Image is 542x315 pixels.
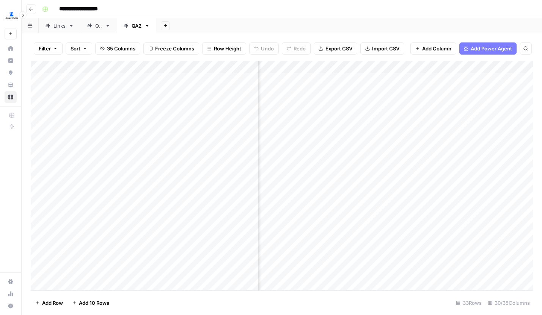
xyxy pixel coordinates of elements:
[34,42,63,55] button: Filter
[314,42,357,55] button: Export CSV
[132,22,141,30] div: QA2
[107,45,135,52] span: 35 Columns
[5,276,17,288] a: Settings
[5,42,17,55] a: Home
[117,18,156,33] a: QA2
[325,45,352,52] span: Export CSV
[5,67,17,79] a: Opportunities
[471,45,512,52] span: Add Power Agent
[5,288,17,300] a: Usage
[80,18,117,33] a: QA
[155,45,194,52] span: Freeze Columns
[5,300,17,312] button: Help + Support
[294,45,306,52] span: Redo
[68,297,114,309] button: Add 10 Rows
[143,42,199,55] button: Freeze Columns
[5,6,17,25] button: Workspace: LegalZoom
[360,42,404,55] button: Import CSV
[95,42,140,55] button: 35 Columns
[79,299,109,307] span: Add 10 Rows
[214,45,241,52] span: Row Height
[39,45,51,52] span: Filter
[282,42,311,55] button: Redo
[71,45,80,52] span: Sort
[53,22,66,30] div: Links
[5,55,17,67] a: Insights
[5,9,18,22] img: LegalZoom Logo
[410,42,456,55] button: Add Column
[39,18,80,33] a: Links
[249,42,279,55] button: Undo
[31,297,68,309] button: Add Row
[261,45,274,52] span: Undo
[66,42,92,55] button: Sort
[5,79,17,91] a: Your Data
[459,42,517,55] button: Add Power Agent
[453,297,485,309] div: 33 Rows
[372,45,399,52] span: Import CSV
[42,299,63,307] span: Add Row
[485,297,533,309] div: 30/35 Columns
[5,91,17,103] a: Browse
[422,45,451,52] span: Add Column
[95,22,102,30] div: QA
[202,42,246,55] button: Row Height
